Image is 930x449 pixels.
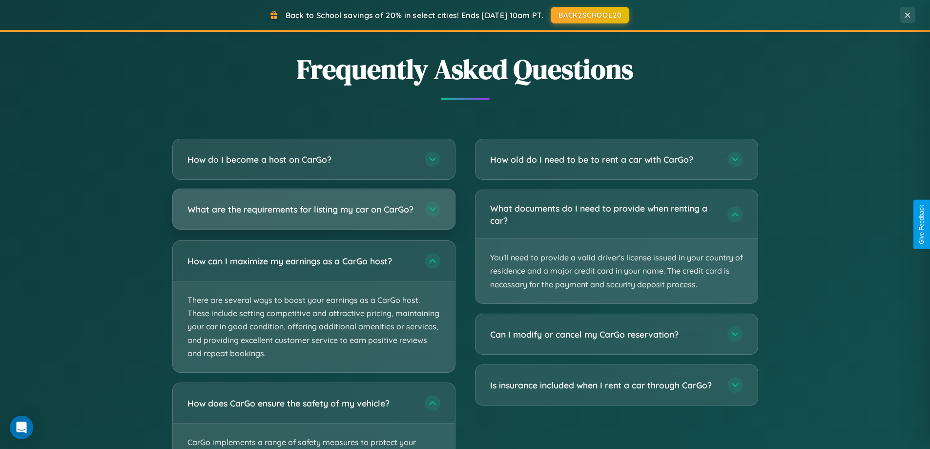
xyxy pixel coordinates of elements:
[173,281,455,372] p: There are several ways to boost your earnings as a CarGo host. These include setting competitive ...
[551,7,629,23] button: BACK2SCHOOL20
[187,153,415,166] h3: How do I become a host on CarGo?
[187,255,415,267] h3: How can I maximize my earnings as a CarGo host?
[187,203,415,215] h3: What are the requirements for listing my car on CarGo?
[286,10,543,20] span: Back to School savings of 20% in select cities! Ends [DATE] 10am PT.
[10,416,33,439] div: Open Intercom Messenger
[187,397,415,409] h3: How does CarGo ensure the safety of my vehicle?
[490,379,718,391] h3: Is insurance included when I rent a car through CarGo?
[490,328,718,341] h3: Can I modify or cancel my CarGo reservation?
[172,50,758,88] h2: Frequently Asked Questions
[475,239,758,303] p: You'll need to provide a valid driver's license issued in your country of residence and a major c...
[490,202,718,226] h3: What documents do I need to provide when renting a car?
[918,205,925,244] div: Give Feedback
[490,153,718,166] h3: How old do I need to be to rent a car with CarGo?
